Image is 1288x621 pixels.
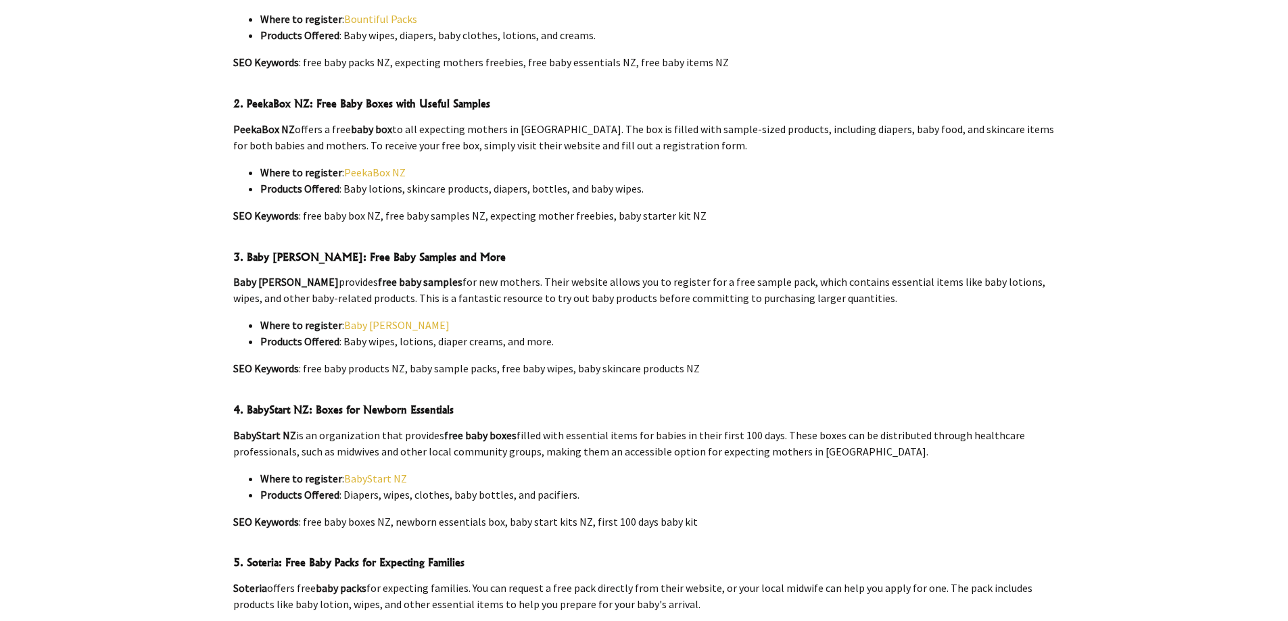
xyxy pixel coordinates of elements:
strong: Products Offered [260,28,339,42]
p: : free baby box NZ, free baby samples NZ, expecting mother freebies, baby starter kit NZ [233,207,1055,224]
li: : Baby lotions, skincare products, diapers, bottles, and baby wipes. [260,180,1055,197]
strong: SEO Keywords [233,362,299,375]
a: BabyStart NZ [344,472,407,485]
p: : free baby boxes NZ, newborn essentials box, baby start kits NZ, first 100 days baby kit [233,514,1055,530]
strong: PeekaBox NZ [233,122,295,136]
strong: Products Offered [260,182,339,195]
p: : free baby products NZ, baby sample packs, free baby wipes, baby skincare products NZ [233,360,1055,376]
strong: SEO Keywords [233,515,299,528]
li: : [260,11,1055,27]
strong: Soteria [233,581,267,595]
strong: 4. BabyStart NZ: Boxes for Newborn Essentials [233,403,454,416]
strong: free baby samples [378,275,462,289]
strong: Products Offered [260,488,339,501]
li: : Baby wipes, lotions, diaper creams, and more. [260,333,1055,349]
a: Bountiful Packs [344,12,417,26]
strong: SEO Keywords [233,209,299,222]
strong: Where to register [260,318,342,332]
p: : free baby packs NZ, expecting mothers freebies, free baby essentials NZ, free baby items NZ [233,54,1055,70]
strong: Baby [PERSON_NAME] [233,275,339,289]
strong: Where to register [260,472,342,485]
p: offers a free to all expecting mothers in [GEOGRAPHIC_DATA]. The box is filled with sample-sized ... [233,121,1055,153]
a: PeekaBox NZ [344,166,406,179]
strong: baby box [351,122,392,136]
li: : Baby wipes, diapers, baby clothes, lotions, and creams. [260,27,1055,43]
strong: Products Offered [260,334,339,348]
strong: free baby boxes [444,428,517,442]
p: is an organization that provides filled with essential items for babies in their first 100 days. ... [233,427,1055,459]
a: Baby [PERSON_NAME] [344,318,450,332]
p: provides for new mothers. Their website allows you to register for a free sample pack, which cont... [233,274,1055,306]
strong: 3. Baby [PERSON_NAME]: Free Baby Samples and More [233,250,506,264]
strong: Where to register [260,12,342,26]
li: : [260,317,1055,333]
strong: Where to register [260,166,342,179]
li: : [260,164,1055,180]
strong: SEO Keywords [233,55,299,69]
strong: 5. Soteria: Free Baby Packs for Expecting Families [233,555,464,569]
li: : [260,470,1055,487]
p: offers free for expecting families. You can request a free pack directly from their website, or y... [233,580,1055,612]
strong: baby packs [316,581,366,595]
strong: BabyStart NZ [233,428,296,442]
li: : Diapers, wipes, clothes, baby bottles, and pacifiers. [260,487,1055,503]
strong: 2. PeekaBox NZ: Free Baby Boxes with Useful Samples [233,97,490,110]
